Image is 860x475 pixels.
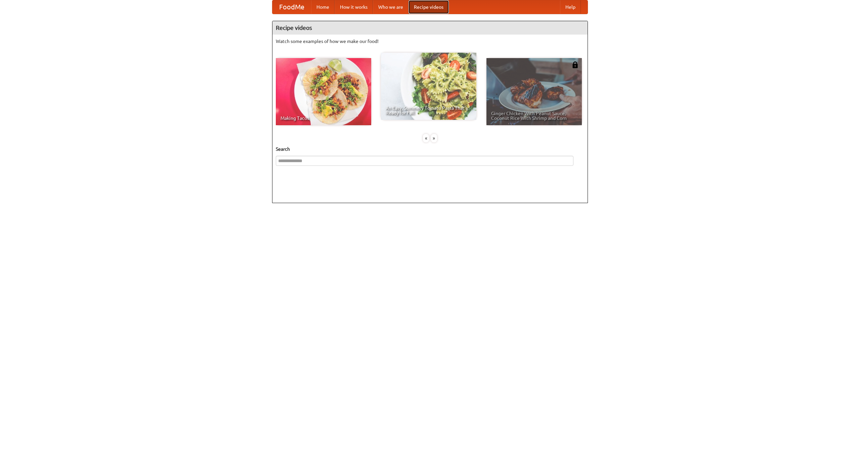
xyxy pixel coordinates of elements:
a: Recipe videos [408,0,449,14]
div: « [423,134,429,142]
a: Who we are [373,0,408,14]
span: Making Tacos [281,116,367,121]
a: Help [560,0,581,14]
p: Watch some examples of how we make our food! [276,38,584,45]
h4: Recipe videos [272,21,588,35]
a: An Easy, Summery Tomato Pasta That's Ready for Fall [381,53,476,120]
h5: Search [276,146,584,152]
span: An Easy, Summery Tomato Pasta That's Ready for Fall [386,106,472,115]
div: » [431,134,437,142]
a: Making Tacos [276,58,371,125]
a: FoodMe [272,0,311,14]
img: 483408.png [572,61,578,68]
a: Home [311,0,335,14]
a: How it works [335,0,373,14]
